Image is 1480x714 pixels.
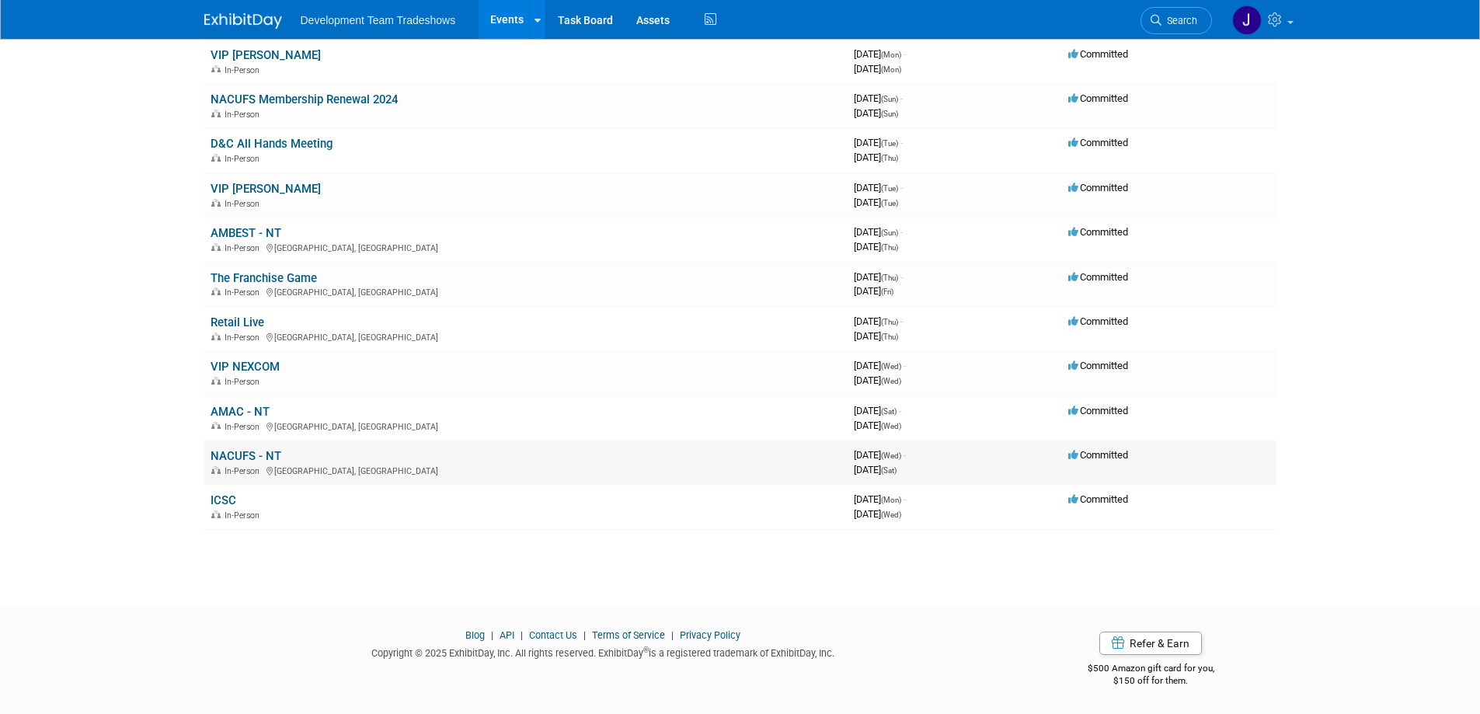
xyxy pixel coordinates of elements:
a: Contact Us [529,629,577,641]
span: Search [1161,15,1197,26]
span: [DATE] [854,405,901,416]
div: [GEOGRAPHIC_DATA], [GEOGRAPHIC_DATA] [211,420,841,432]
span: [DATE] [854,464,897,475]
img: ExhibitDay [204,13,282,29]
img: In-Person Event [211,243,221,251]
span: Committed [1068,182,1128,193]
span: In-Person [225,422,264,432]
span: [DATE] [854,285,893,297]
span: [DATE] [854,152,898,163]
span: - [900,182,903,193]
a: NACUFS Membership Renewal 2024 [211,92,398,106]
span: In-Person [225,287,264,298]
img: In-Person Event [211,422,221,430]
span: In-Person [225,65,264,75]
a: AMAC - NT [211,405,270,419]
span: In-Person [225,110,264,120]
span: [DATE] [854,92,903,104]
span: - [899,405,901,416]
span: (Sun) [881,110,898,118]
span: [DATE] [854,271,903,283]
span: (Sun) [881,228,898,237]
span: (Wed) [881,422,901,430]
span: - [900,315,903,327]
a: Privacy Policy [680,629,740,641]
img: Jennifer Todd [1232,5,1262,35]
span: (Thu) [881,318,898,326]
span: In-Person [225,333,264,343]
a: VIP [PERSON_NAME] [211,48,321,62]
span: [DATE] [854,508,901,520]
span: (Thu) [881,243,898,252]
span: (Tue) [881,184,898,193]
span: [DATE] [854,449,906,461]
span: Committed [1068,405,1128,416]
img: In-Person Event [211,510,221,518]
span: (Wed) [881,377,901,385]
span: Development Team Tradeshows [301,14,456,26]
span: - [900,226,903,238]
a: ICSC [211,493,236,507]
a: Blog [465,629,485,641]
span: Committed [1068,48,1128,60]
img: In-Person Event [211,110,221,117]
span: - [900,92,903,104]
span: (Thu) [881,333,898,341]
a: NACUFS - NT [211,449,281,463]
span: Committed [1068,315,1128,327]
span: [DATE] [854,374,901,386]
a: Refer & Earn [1099,632,1202,655]
span: [DATE] [854,226,903,238]
a: D&C All Hands Meeting [211,137,333,151]
span: Committed [1068,137,1128,148]
span: (Thu) [881,273,898,282]
span: - [904,48,906,60]
img: In-Person Event [211,333,221,340]
a: Terms of Service [592,629,665,641]
span: - [904,360,906,371]
span: [DATE] [854,360,906,371]
div: [GEOGRAPHIC_DATA], [GEOGRAPHIC_DATA] [211,241,841,253]
a: The Franchise Game [211,271,317,285]
span: [DATE] [854,137,903,148]
span: Committed [1068,449,1128,461]
span: [DATE] [854,182,903,193]
span: - [904,449,906,461]
span: [DATE] [854,315,903,327]
span: - [900,137,903,148]
span: Committed [1068,360,1128,371]
span: (Wed) [881,362,901,371]
span: [DATE] [854,420,901,431]
div: $500 Amazon gift card for you, [1026,652,1276,688]
a: Retail Live [211,315,264,329]
span: | [580,629,590,641]
span: In-Person [225,154,264,164]
span: (Mon) [881,51,901,59]
span: [DATE] [854,63,901,75]
span: | [517,629,527,641]
span: Committed [1068,271,1128,283]
img: In-Person Event [211,287,221,295]
span: Committed [1068,226,1128,238]
span: | [667,629,677,641]
span: (Fri) [881,287,893,296]
span: Committed [1068,92,1128,104]
span: (Tue) [881,139,898,148]
img: In-Person Event [211,154,221,162]
div: [GEOGRAPHIC_DATA], [GEOGRAPHIC_DATA] [211,330,841,343]
span: - [904,493,906,505]
span: In-Person [225,466,264,476]
span: [DATE] [854,48,906,60]
span: [DATE] [854,493,906,505]
span: Committed [1068,493,1128,505]
span: [DATE] [854,197,898,208]
span: In-Person [225,377,264,387]
div: $150 off for them. [1026,674,1276,688]
div: [GEOGRAPHIC_DATA], [GEOGRAPHIC_DATA] [211,285,841,298]
span: [DATE] [854,241,898,253]
span: (Sat) [881,466,897,475]
a: API [500,629,514,641]
span: (Tue) [881,199,898,207]
img: In-Person Event [211,65,221,73]
a: VIP NEXCOM [211,360,280,374]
